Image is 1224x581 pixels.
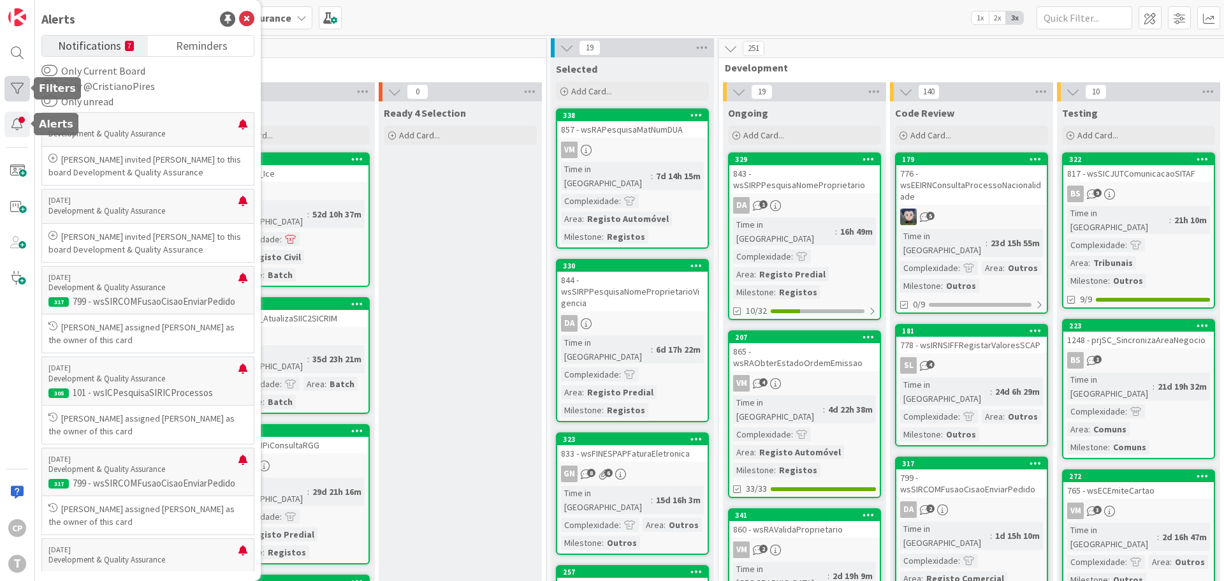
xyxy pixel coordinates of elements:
[735,511,880,520] div: 341
[557,142,708,158] div: VM
[754,267,756,281] span: :
[733,285,774,299] div: Milestone
[896,209,1047,225] div: LS
[1155,379,1210,393] div: 21d 19h 32m
[896,325,1047,353] div: 181778 - wsIRNSIFFRegistarValoresSCAP
[900,409,958,423] div: Complexidade
[8,8,26,26] img: Visit kanbanzone.com
[896,325,1047,337] div: 181
[895,152,1048,314] a: 179776 - wsEEIRNConsultaProcessoNacionalidadeLSTime in [GEOGRAPHIC_DATA]:23d 15h 55mComplexidade:...
[217,424,370,564] a: 233144 - wsBUPiConsultaRGGDFTime in [GEOGRAPHIC_DATA]:29d 21h 16mComplexidade:Area:Registo Predia...
[604,536,640,550] div: Outros
[48,321,247,346] p: [PERSON_NAME] assigned [PERSON_NAME] as the owner of this card
[1088,256,1090,270] span: :
[990,529,992,543] span: :
[561,536,602,550] div: Milestone
[557,110,708,121] div: 338
[776,285,820,299] div: Registos
[280,377,282,391] span: :
[733,197,750,214] div: DA
[218,310,368,327] div: 926 - prjIC_AtualizaSIIC2SICRIM
[756,267,829,281] div: Registo Predial
[1088,422,1090,436] span: :
[729,332,880,371] div: 207865 - wsRAObterEstadoOrdemEmissao
[1069,321,1214,330] div: 223
[743,129,784,141] span: Add Card...
[774,463,776,477] span: :
[651,342,653,357] span: :
[557,445,708,462] div: 833 - wsFINESPAPFaturaEletronica
[1108,440,1110,454] span: :
[759,545,768,553] span: 2
[1080,293,1092,306] span: 9/9
[1149,555,1170,569] div: Area
[735,333,880,342] div: 207
[218,298,368,327] div: 354926 - prjIC_AtualizaSIIC2SICRIM
[561,335,651,364] div: Time in [GEOGRAPHIC_DATA]
[837,224,876,239] div: 16h 49m
[992,385,1043,399] div: 24d 6h 29m
[602,403,604,417] span: :
[265,268,296,282] div: Batch
[48,455,238,464] p: [DATE]
[1077,129,1118,141] span: Add Card...
[218,425,368,453] div: 233144 - wsBUPiConsultaRGG
[563,568,708,577] div: 257
[774,285,776,299] span: :
[557,434,708,462] div: 323833 - wsFINESPAPFaturaEletronica
[557,566,708,578] div: 257
[1171,213,1210,227] div: 21h 10m
[602,230,604,244] span: :
[733,427,791,441] div: Complexidade
[604,230,648,244] div: Registos
[557,272,708,311] div: 844 - wsSIRPPesquisaNomeProprietarioVigencia
[664,518,666,532] span: :
[653,169,704,183] div: 7d 14h 15m
[733,541,750,558] div: VM
[557,260,708,272] div: 330
[245,527,317,541] div: Registo Predial
[218,154,368,182] div: 364936 - prjIC_Ice
[992,529,1043,543] div: 1d 15h 10m
[561,466,578,482] div: GN
[1037,6,1132,29] input: Quick Filter...
[1063,154,1214,182] div: 322817 - wsSICJUTComunicacaoSITAF
[958,554,960,568] span: :
[835,224,837,239] span: :
[48,479,69,489] div: 317
[1172,555,1208,569] div: Outros
[582,212,584,226] span: :
[900,427,941,441] div: Milestone
[729,510,880,521] div: 341
[791,249,793,263] span: :
[900,209,917,225] img: LS
[563,111,708,120] div: 338
[990,385,992,399] span: :
[557,121,708,138] div: 857 - wsRAPesquisaMatNumDUA
[729,343,880,371] div: 865 - wsRAObterEstadoOrdemEmissao
[604,469,613,477] span: 6
[561,518,619,532] div: Complexidade
[1063,471,1214,482] div: 272
[222,478,307,506] div: Time in [GEOGRAPHIC_DATA]
[218,425,368,437] div: 233
[1069,472,1214,481] div: 272
[224,300,368,309] div: 354
[900,554,958,568] div: Complexidade
[1067,256,1088,270] div: Area
[557,315,708,332] div: DA
[41,448,254,535] a: [DATE]Development & Quality Assurance317799 - wsSIRCOMFusaoCisaoEnviarPedido[PERSON_NAME] assigne...
[1069,155,1214,164] div: 322
[728,330,881,498] a: 207865 - wsRAObterEstadoOrdemEmissaoVMTime in [GEOGRAPHIC_DATA]:4d 22h 38mComplexidade:Area:Regis...
[989,11,1006,24] span: 2x
[1003,409,1005,423] span: :
[587,469,595,477] span: 8
[825,402,876,416] div: 4d 22h 38m
[582,385,584,399] span: :
[926,504,935,513] span: 2
[307,207,309,221] span: :
[729,375,880,392] div: VM
[1110,440,1149,454] div: Comuns
[653,493,704,507] div: 15d 16h 3m
[729,541,880,558] div: VM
